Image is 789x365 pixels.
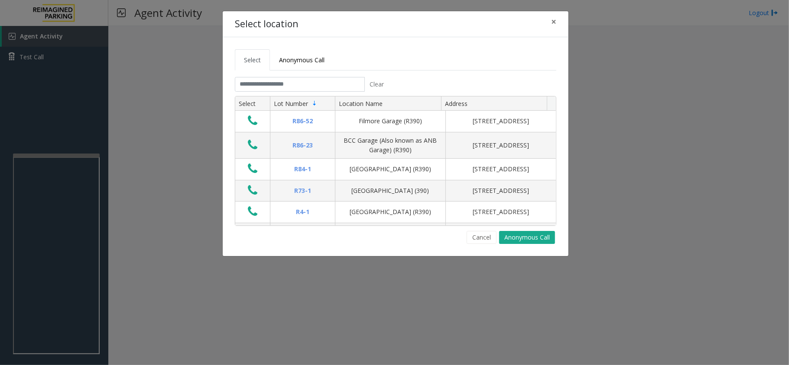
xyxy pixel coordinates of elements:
span: Location Name [339,99,383,108]
div: [STREET_ADDRESS] [451,164,551,174]
span: Address [445,99,468,108]
div: R86-23 [276,141,330,150]
div: R73-1 [276,186,330,195]
div: R4-1 [276,207,330,217]
div: [STREET_ADDRESS] [451,116,551,126]
div: [STREET_ADDRESS] [451,141,551,150]
div: [GEOGRAPHIC_DATA] (R390) [341,164,440,174]
button: Clear [365,77,389,92]
button: Cancel [467,231,497,244]
ul: Tabs [235,49,556,70]
div: BCC Garage (Also known as ANB Garage) (R390) [341,136,440,155]
span: Lot Number [274,99,308,108]
span: × [551,16,556,28]
span: Select [244,56,261,64]
div: R86-52 [276,116,330,126]
div: [GEOGRAPHIC_DATA] (390) [341,186,440,195]
div: [GEOGRAPHIC_DATA] (R390) [341,207,440,217]
button: Anonymous Call [499,231,555,244]
div: [STREET_ADDRESS] [451,186,551,195]
span: Anonymous Call [279,56,325,64]
div: Filmore Garage (R390) [341,116,440,126]
div: [STREET_ADDRESS] [451,207,551,217]
span: Sortable [311,100,318,107]
button: Close [545,11,562,32]
h4: Select location [235,17,298,31]
div: R84-1 [276,164,330,174]
div: Data table [235,96,556,225]
th: Select [235,96,270,111]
